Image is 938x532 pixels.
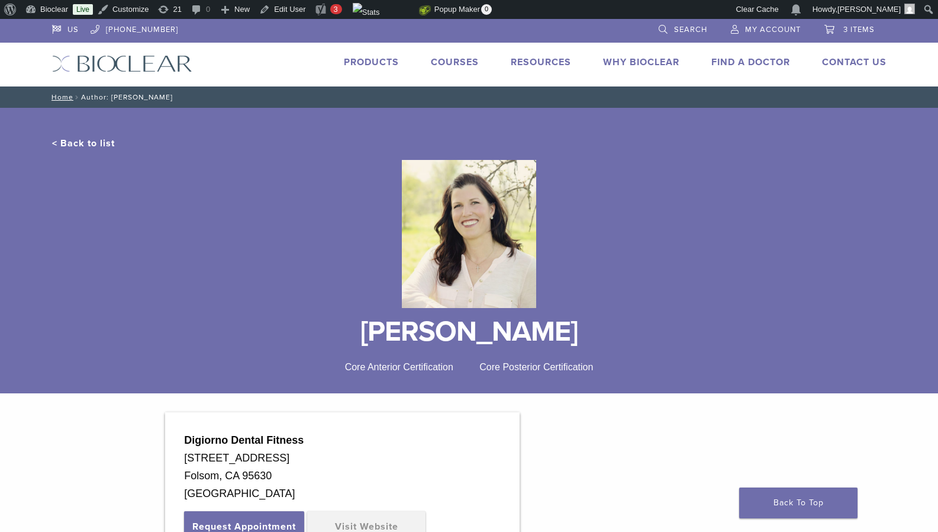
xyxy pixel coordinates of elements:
span: My Account [745,25,801,34]
a: My Account [731,19,801,37]
a: Live [73,4,93,15]
span: / [73,94,81,100]
img: Bioclear [402,160,536,308]
span: Search [674,25,707,34]
a: Contact Us [822,56,887,68]
a: Why Bioclear [603,56,679,68]
a: Courses [431,56,479,68]
a: US [52,19,79,37]
a: Find A Doctor [711,56,790,68]
a: 3 items [824,19,875,37]
a: [PHONE_NUMBER] [91,19,178,37]
span: Core Anterior Certification [345,362,453,372]
nav: Author: [PERSON_NAME] [43,86,895,108]
a: < Back to list [52,137,115,149]
span: 3 [334,5,338,14]
span: [PERSON_NAME] [837,5,901,14]
a: Resources [511,56,571,68]
a: Home [48,93,73,101]
span: Core Posterior Certification [479,362,593,372]
img: Views over 48 hours. Click for more Jetpack Stats. [353,3,419,17]
a: Products [344,56,399,68]
a: Search [659,19,707,37]
h1: [PERSON_NAME] [52,318,887,346]
strong: Digiorno Dental Fitness [184,434,304,446]
img: Bioclear [52,55,192,72]
span: 0 [481,4,492,15]
a: Back To Top [739,488,858,518]
div: [STREET_ADDRESS] [184,449,501,467]
div: Folsom, CA 95630 [GEOGRAPHIC_DATA] [184,467,501,502]
span: 3 items [843,25,875,34]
